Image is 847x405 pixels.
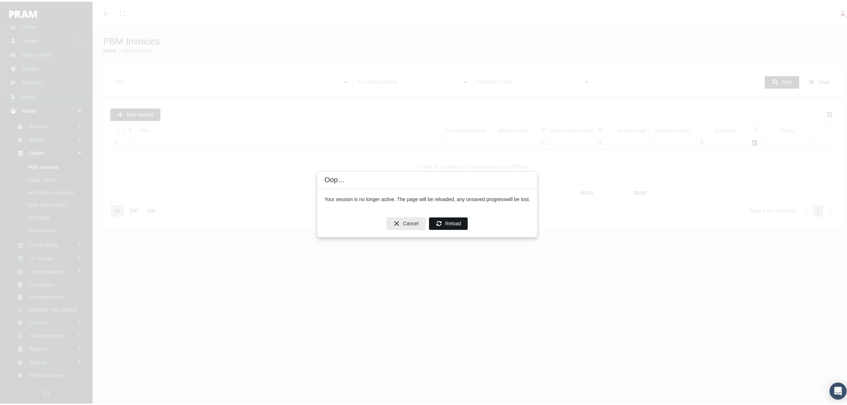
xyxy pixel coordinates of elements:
b: will be lost. [506,195,530,200]
span: Reload [445,219,461,225]
span: Cancel [403,219,419,225]
div: Reload [429,216,468,228]
div: Cancel [387,216,425,228]
div: Open Intercom Messenger [830,381,847,398]
div: Your session is no longer active. The page will be reloaded, any unsaved progress [324,194,530,201]
div: Oops... [324,173,346,183]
